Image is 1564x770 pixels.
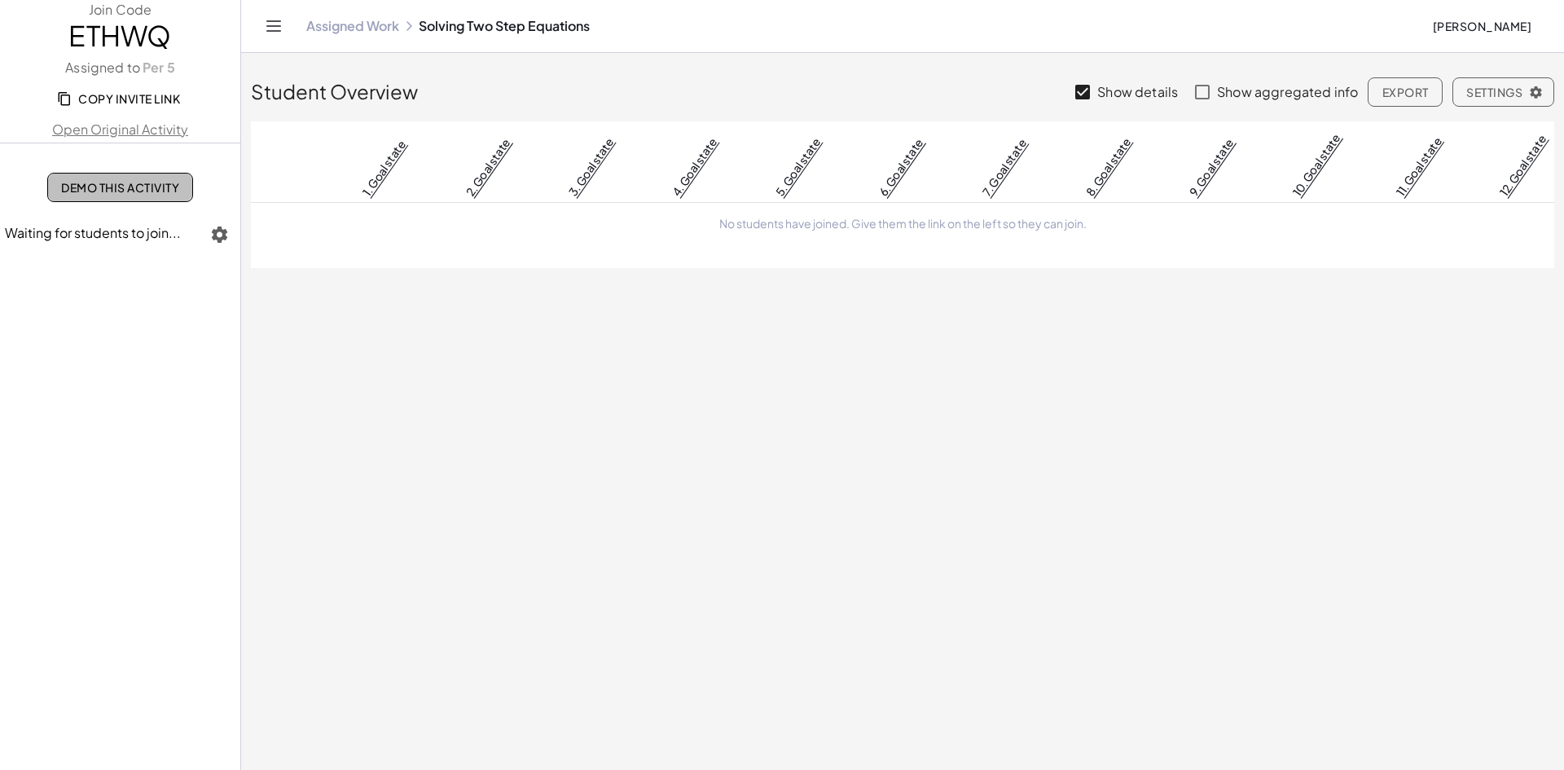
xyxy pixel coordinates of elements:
[1368,77,1442,107] button: Export
[65,59,175,77] label: Assigned to
[1393,134,1444,199] a: 11. Goal state
[47,84,193,113] button: Copy Invite Link
[1217,73,1358,112] label: Show aggregated info
[1186,135,1237,199] a: 9. Goal state
[5,224,181,241] span: Waiting for students to join...
[1289,130,1343,199] a: 10. Goal state
[1382,85,1428,99] span: Export
[1466,85,1540,99] span: Settings
[876,135,926,199] a: 6. Goal state
[47,173,193,202] a: Demo This Activity
[1097,73,1178,112] label: Show details
[462,135,512,199] a: 2. Goal state
[565,134,617,199] a: 3. Goal state
[1083,134,1134,199] a: 8. Goal state
[772,134,824,199] a: 5. Goal state
[60,91,180,106] span: Copy Invite Link
[1496,131,1549,198] a: 12. Goal state
[669,134,720,199] a: 4. Goal state
[1452,77,1554,107] button: Settings
[61,180,179,195] span: Demo This Activity
[1419,11,1544,41] button: [PERSON_NAME]
[306,18,399,34] a: Assigned Work
[979,135,1030,198] a: 7. Goal state
[1432,19,1531,33] span: [PERSON_NAME]
[251,53,1554,112] div: Student Overview
[140,59,175,77] a: Per 5
[261,13,287,39] button: Toggle navigation
[358,137,408,199] a: 1. Goal state
[251,203,1554,245] td: No students have joined. Give them the link on the left so they can join.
